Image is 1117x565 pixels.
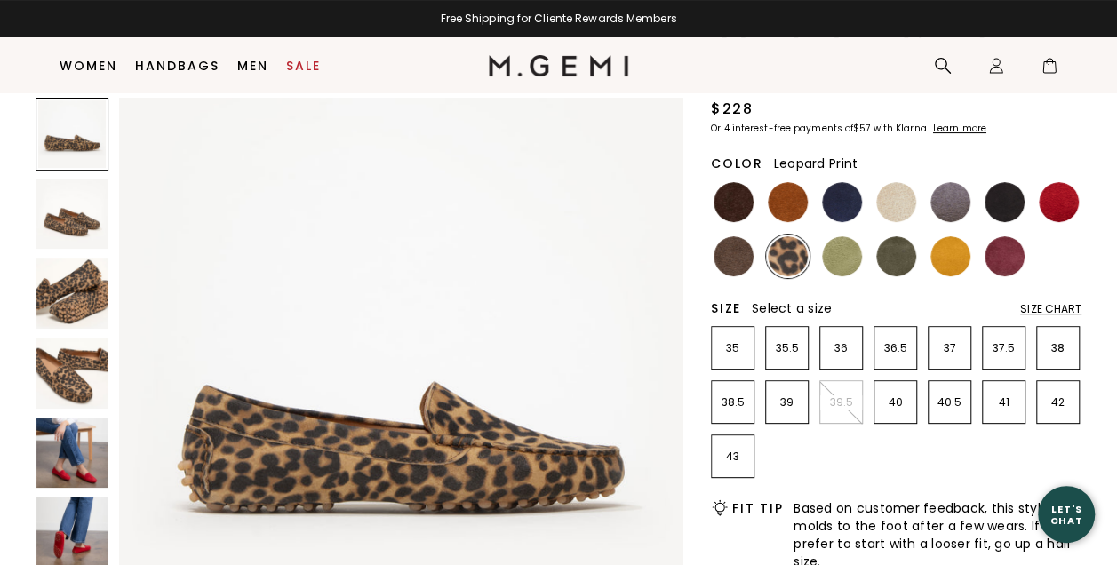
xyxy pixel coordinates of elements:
a: Handbags [135,59,219,73]
img: Midnight Blue [822,182,862,222]
p: 41 [983,395,1025,410]
div: Size Chart [1020,302,1081,316]
klarna-placement-style-cta: Learn more [933,122,986,135]
img: Saddle [768,182,808,222]
klarna-placement-style-body: with Klarna [873,122,930,135]
img: Chocolate [714,182,754,222]
img: The Felize Suede [36,179,108,250]
span: 1 [1041,60,1058,78]
a: Sale [286,59,321,73]
h2: Color [711,156,763,171]
klarna-placement-style-body: Or 4 interest-free payments of [711,122,853,135]
img: Gray [930,182,970,222]
img: Latte [876,182,916,222]
p: 38 [1037,341,1079,355]
div: Let's Chat [1038,503,1095,525]
a: Men [237,59,268,73]
img: M.Gemi [489,55,628,76]
p: 42 [1037,395,1079,410]
h2: Size [711,301,741,315]
span: Select a size [752,299,832,317]
img: Pistachio [822,236,862,276]
p: 38.5 [712,395,754,410]
klarna-placement-style-amount: $57 [853,122,870,135]
p: 39.5 [820,395,862,410]
p: 35 [712,341,754,355]
img: Olive [876,236,916,276]
img: Sunset Red [1039,182,1079,222]
p: 36.5 [874,341,916,355]
h2: Fit Tip [732,501,783,515]
p: 37 [929,341,970,355]
p: 43 [712,450,754,464]
p: 40 [874,395,916,410]
a: Learn more [931,123,986,134]
span: Leopard Print [774,155,858,172]
p: 37.5 [983,341,1025,355]
img: Burgundy [985,236,1025,276]
p: 35.5 [766,341,808,355]
p: 40.5 [929,395,970,410]
a: Women [60,59,117,73]
img: Sunflower [930,236,970,276]
img: Leopard Print [768,236,808,276]
img: The Felize Suede [36,258,108,329]
p: 39 [766,395,808,410]
img: Black [985,182,1025,222]
img: The Felize Suede [36,418,108,489]
img: Mushroom [714,236,754,276]
p: 36 [820,341,862,355]
div: $228 [711,99,753,120]
img: The Felize Suede [36,338,108,409]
